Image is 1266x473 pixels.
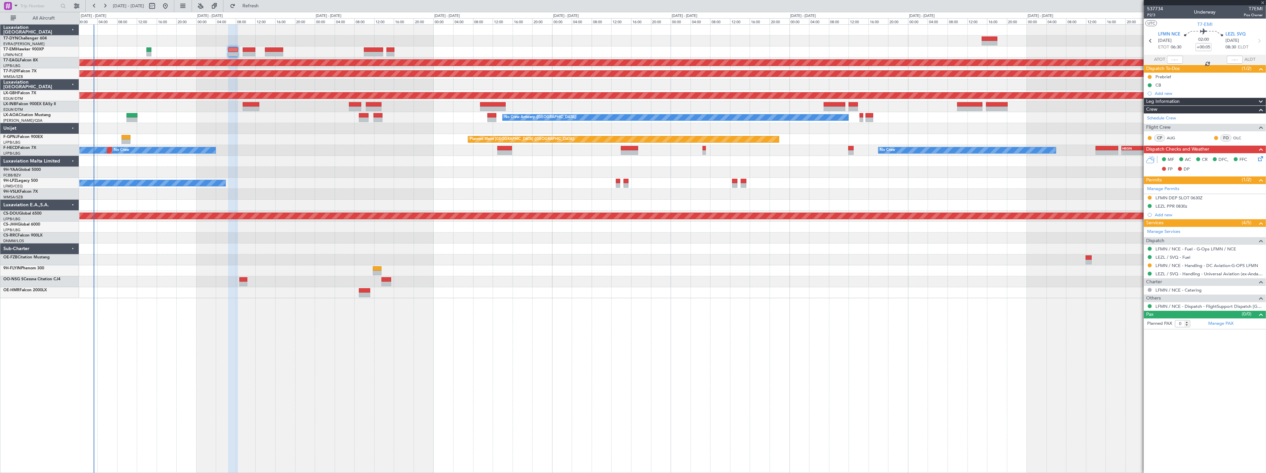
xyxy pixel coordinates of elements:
[1155,203,1187,209] div: LEZL PPR 0830z
[1146,124,1171,131] span: Flight Crew
[335,18,355,24] div: 04:00
[77,18,97,24] div: 00:00
[374,18,394,24] div: 12:00
[3,113,19,117] span: LX-AOA
[553,13,579,19] div: [DATE] - [DATE]
[1158,44,1169,51] span: ETOT
[1146,219,1163,227] span: Services
[1242,310,1252,317] span: (0/0)
[3,91,18,95] span: LX-GBH
[730,18,750,24] div: 12:00
[3,173,21,178] a: FCBB/BZV
[20,1,58,11] input: Trip Number
[3,135,18,139] span: F-GPNJ
[1242,219,1252,226] span: (4/5)
[3,146,18,150] span: F-HECD
[354,18,374,24] div: 08:00
[1198,36,1209,43] span: 02:00
[97,18,117,24] div: 04:00
[3,234,42,237] a: CS-RRCFalcon 900LX
[3,228,21,233] a: LFPB/LBG
[3,107,23,112] a: EDLW/DTM
[1197,21,1213,28] span: T7-EMI
[1155,195,1203,201] div: LFMN DEP SLOT 0630Z
[1155,304,1263,309] a: LFMN / NCE - Dispatch - FlightSupport Dispatch [GEOGRAPHIC_DATA]
[255,18,275,24] div: 12:00
[1147,115,1176,122] a: Schedule Crew
[849,18,869,24] div: 12:00
[3,41,44,46] a: EVRA/[PERSON_NAME]
[1155,82,1161,88] div: CB
[3,36,18,40] span: T7-DYN
[1106,18,1126,24] div: 16:00
[987,18,1007,24] div: 16:00
[3,146,36,150] a: F-HECDFalcon 7X
[3,277,24,281] span: OO-NSG S
[3,184,23,189] a: LFMD/CEQ
[790,18,809,24] div: 00:00
[114,145,129,155] div: No Crew
[1238,44,1248,51] span: ELDT
[113,3,144,9] span: [DATE] - [DATE]
[3,255,50,259] a: OE-FZBCitation Mustang
[691,18,711,24] div: 04:00
[829,18,849,24] div: 08:00
[3,255,18,259] span: OE-FZB
[1233,135,1248,141] a: OLC
[672,13,697,19] div: [DATE] - [DATE]
[1007,18,1027,24] div: 20:00
[1147,320,1172,327] label: Planned PAX
[17,16,70,21] span: All Aircraft
[671,18,691,24] div: 00:00
[3,223,18,227] span: CS-JHH
[1155,212,1263,218] div: Add new
[1154,134,1165,142] div: CP
[1155,287,1202,293] a: LFMN / NCE - Catering
[770,18,790,24] div: 20:00
[968,18,987,24] div: 12:00
[1147,12,1163,18] span: P2/3
[1202,157,1208,163] span: CR
[3,217,21,222] a: LFPB/LBG
[3,135,43,139] a: F-GPNJFalcon 900EX
[710,18,730,24] div: 08:00
[414,18,434,24] div: 20:00
[453,18,473,24] div: 04:00
[1122,151,1146,155] div: -
[1158,31,1181,38] span: LFMN NCE
[3,36,47,40] a: T7-DYNChallenger 604
[473,18,493,24] div: 08:00
[493,18,513,24] div: 12:00
[3,212,42,216] a: CS-DOUGlobal 6500
[1027,18,1047,24] div: 00:00
[552,18,572,24] div: 00:00
[3,223,40,227] a: CS-JHHGlobal 6000
[3,179,38,183] a: 9H-LPZLegacy 500
[3,102,56,106] a: LX-INBFalcon 900EX EASy II
[1146,176,1162,184] span: Permits
[3,168,18,172] span: 9H-YAA
[1147,186,1179,192] a: Manage Permits
[513,18,533,24] div: 16:00
[611,18,631,24] div: 12:00
[3,288,20,292] span: OE-HMR
[157,18,177,24] div: 16:00
[3,113,51,117] a: LX-AOACitation Mustang
[3,212,19,216] span: CS-DOU
[3,238,24,243] a: DNMM/LOS
[1146,98,1180,105] span: Leg Information
[3,91,36,95] a: LX-GBHFalcon 7X
[592,18,612,24] div: 08:00
[1147,229,1180,235] a: Manage Services
[3,179,17,183] span: 9H-LPZ
[888,18,908,24] div: 20:00
[1146,106,1157,113] span: Crew
[1221,134,1231,142] div: FO
[869,18,888,24] div: 16:00
[1225,44,1236,51] span: 08:30
[1145,20,1157,26] button: UTC
[3,168,41,172] a: 9H-YAAGlobal 5000
[908,18,928,24] div: 00:00
[3,47,44,51] a: T7-EMIHawker 900XP
[1242,65,1252,72] span: (1/2)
